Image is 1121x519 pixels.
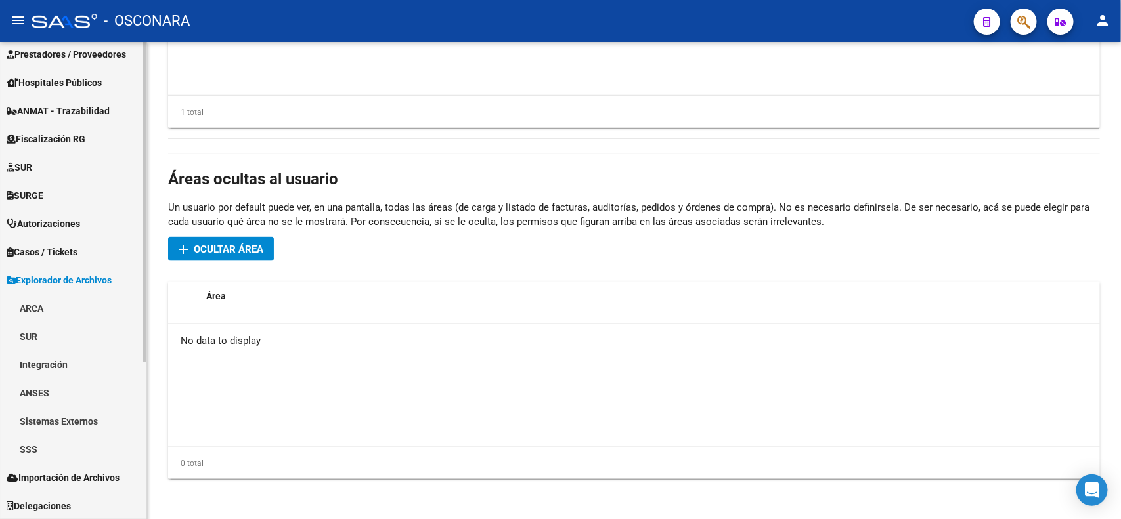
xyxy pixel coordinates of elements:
mat-icon: menu [11,12,26,28]
button: Ocultar área [168,237,274,261]
div: 0 total [168,447,1100,480]
span: SURGE [7,188,43,203]
span: Área [206,291,226,301]
span: Explorador de Archivos [7,273,112,287]
span: - OSCONARA [104,7,190,35]
h1: Áreas ocultas al usuario [168,169,1100,190]
mat-icon: person [1095,12,1110,28]
span: ANMAT - Trazabilidad [7,104,110,118]
span: Autorizaciones [7,217,80,231]
span: Delegaciones [7,499,71,513]
span: Prestadores / Proveedores [7,47,126,62]
datatable-header-cell: Área [201,282,1088,310]
span: Fiscalización RG [7,132,85,146]
div: Open Intercom Messenger [1076,474,1108,506]
span: Casos / Tickets [7,245,77,259]
div: No data to display [168,324,1100,357]
span: Importación de Archivos [7,470,120,485]
mat-icon: add [175,241,191,257]
span: Ocultar área [194,243,263,255]
p: Un usuario por default puede ver, en una pantalla, todas las áreas (de carga y listado de factura... [168,200,1100,229]
span: SUR [7,160,32,175]
div: 1 total [168,96,1100,129]
span: Hospitales Públicos [7,75,102,90]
